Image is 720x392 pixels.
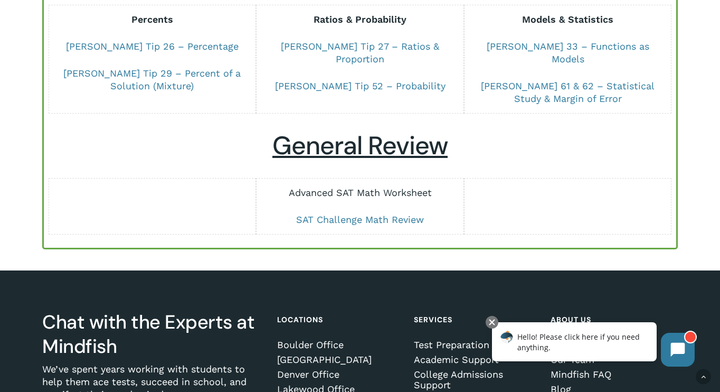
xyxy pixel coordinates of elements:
iframe: Chatbot [481,314,705,377]
strong: Ratios & Probability [314,14,406,25]
a: Boulder Office [277,340,401,350]
a: [PERSON_NAME] Tip 26 – Percentage [66,41,239,52]
h4: Services [414,310,538,329]
h3: Chat with the Experts at Mindfish [42,310,264,359]
a: [PERSON_NAME] Tip 29 – Percent of a Solution (Mixture) [63,68,241,91]
strong: Percents [131,14,173,25]
h4: Locations [277,310,401,329]
u: General Review [272,129,448,162]
a: [GEOGRAPHIC_DATA] [277,354,401,365]
a: [PERSON_NAME] Tip 27 – Ratios & Proportion [281,41,439,64]
a: SAT Challenge Math Review [296,214,424,225]
a: Academic Support [414,354,538,365]
a: [PERSON_NAME] 33 – Functions as Models [487,41,649,64]
h4: About Us [551,310,675,329]
a: College Admissions Support [414,369,538,390]
a: Test Preparation [414,340,538,350]
a: [PERSON_NAME] 61 & 62 – Statistical Study & Margin of Error [481,80,655,104]
a: Denver Office [277,369,401,380]
strong: Models & Statistics [522,14,613,25]
a: Advanced SAT Math Worksheet [289,187,432,198]
a: [PERSON_NAME] Tip 52 – Probability [275,80,446,91]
